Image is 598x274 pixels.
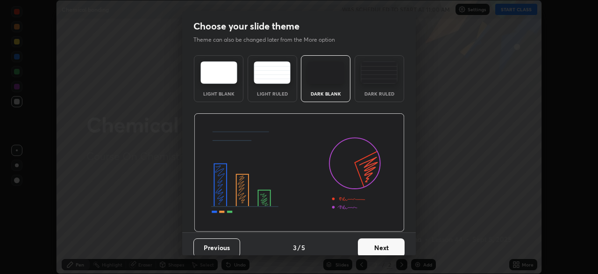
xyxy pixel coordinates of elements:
h4: / [298,243,300,252]
div: Light Blank [200,91,237,96]
h2: Choose your slide theme [193,20,299,32]
button: Next [358,238,405,257]
img: lightRuledTheme.5fabf969.svg [254,61,291,84]
img: darkRuledTheme.de295e13.svg [361,61,398,84]
img: darkThemeBanner.d06ce4a2.svg [194,113,405,232]
h4: 3 [293,243,297,252]
img: darkTheme.f0cc69e5.svg [307,61,344,84]
button: Previous [193,238,240,257]
div: Light Ruled [254,91,291,96]
img: lightTheme.e5ed3b09.svg [200,61,237,84]
h4: 5 [301,243,305,252]
div: Dark Ruled [361,91,398,96]
div: Dark Blank [307,91,344,96]
p: Theme can also be changed later from the More option [193,36,345,44]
